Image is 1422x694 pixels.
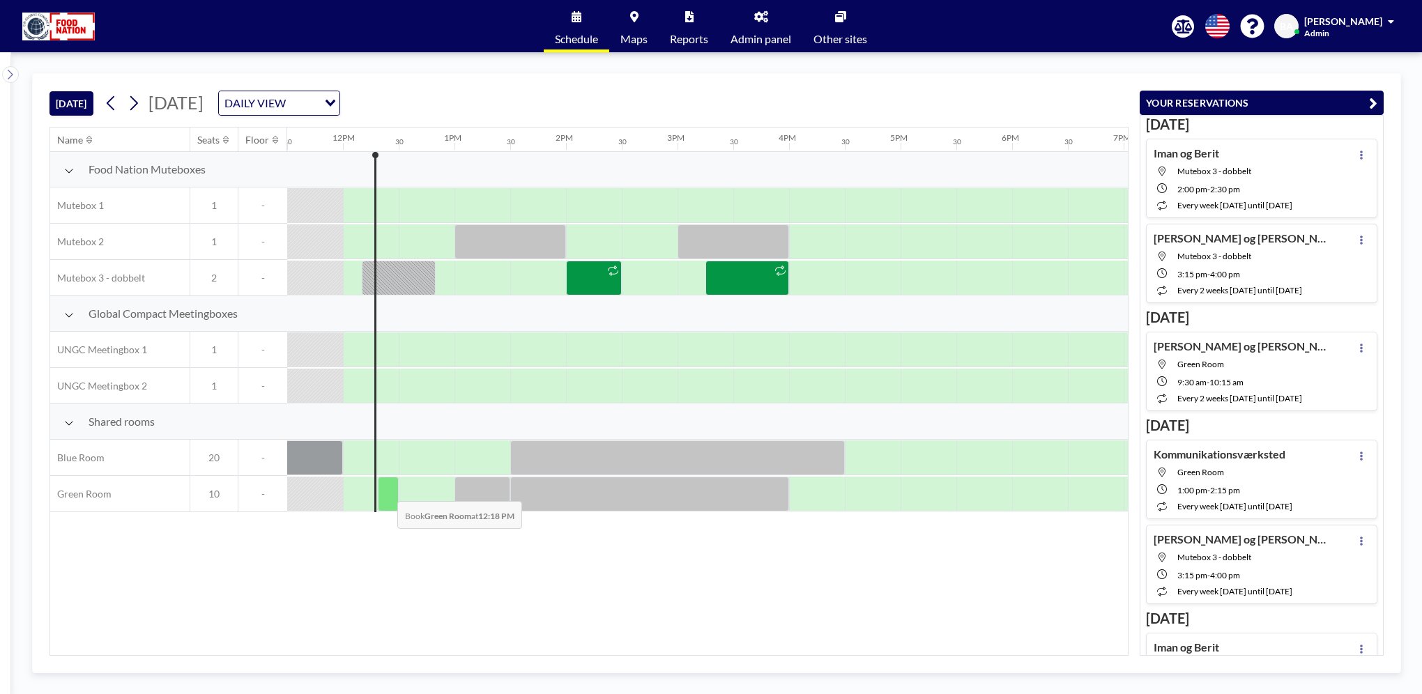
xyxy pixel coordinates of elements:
[1177,552,1251,562] span: Mutebox 3 - dobbelt
[238,344,287,356] span: -
[1210,269,1240,279] span: 4:00 PM
[1177,269,1207,279] span: 3:15 PM
[1154,146,1219,160] h4: Iman og Berit
[50,236,104,248] span: Mutebox 2
[1177,251,1251,261] span: Mutebox 3 - dobbelt
[670,33,708,45] span: Reports
[1177,586,1292,596] span: every week [DATE] until [DATE]
[190,452,238,464] span: 20
[89,162,206,176] span: Food Nation Muteboxes
[1177,501,1292,511] span: every week [DATE] until [DATE]
[620,33,648,45] span: Maps
[890,132,908,143] div: 5PM
[222,94,289,112] span: DAILY VIEW
[190,272,238,284] span: 2
[190,380,238,392] span: 1
[1146,309,1377,326] h3: [DATE]
[953,137,961,146] div: 30
[49,91,93,116] button: [DATE]
[507,137,515,146] div: 30
[22,13,95,40] img: organization-logo
[89,415,155,429] span: Shared rooms
[1177,184,1207,194] span: 2:00 PM
[1146,116,1377,133] h3: [DATE]
[1209,377,1244,387] span: 10:15 AM
[238,488,287,500] span: -
[50,344,147,356] span: UNGC Meetingbox 1
[1207,377,1209,387] span: -
[57,134,83,146] div: Name
[841,137,850,146] div: 30
[1113,132,1131,143] div: 7PM
[197,134,220,146] div: Seats
[1177,485,1207,495] span: 1:00 PM
[190,344,238,356] span: 1
[89,307,238,321] span: Global Compact Meetingboxes
[730,137,738,146] div: 30
[1304,28,1329,38] span: Admin
[556,132,573,143] div: 2PM
[1140,91,1384,115] button: YOUR RESERVATIONS
[1177,377,1207,387] span: 9:30 AM
[1304,15,1382,27] span: [PERSON_NAME]
[245,134,269,146] div: Floor
[1207,184,1210,194] span: -
[425,511,471,521] b: Green Room
[1154,532,1328,546] h4: [PERSON_NAME] og [PERSON_NAME]
[1064,137,1073,146] div: 30
[219,91,339,115] div: Search for option
[1154,339,1328,353] h4: [PERSON_NAME] og [PERSON_NAME]
[50,488,112,500] span: Green Room
[190,199,238,212] span: 1
[1210,485,1240,495] span: 2:15 PM
[1154,640,1219,654] h4: Iman og Berit
[50,380,147,392] span: UNGC Meetingbox 2
[50,452,105,464] span: Blue Room
[284,137,292,146] div: 30
[290,94,316,112] input: Search for option
[618,137,627,146] div: 30
[731,33,791,45] span: Admin panel
[50,199,104,212] span: Mutebox 1
[444,132,461,143] div: 1PM
[1280,20,1293,33] span: BA
[238,380,287,392] span: -
[50,272,145,284] span: Mutebox 3 - dobbelt
[238,272,287,284] span: -
[1207,269,1210,279] span: -
[1210,570,1240,580] span: 4:00 PM
[397,501,522,529] span: Book at
[190,488,238,500] span: 10
[148,92,204,113] span: [DATE]
[1177,570,1207,580] span: 3:15 PM
[813,33,867,45] span: Other sites
[1154,231,1328,245] h4: [PERSON_NAME] og [PERSON_NAME]
[1177,166,1251,176] span: Mutebox 3 - dobbelt
[779,132,796,143] div: 4PM
[238,236,287,248] span: -
[555,33,598,45] span: Schedule
[1146,610,1377,627] h3: [DATE]
[332,132,355,143] div: 12PM
[1177,359,1224,369] span: Green Room
[1002,132,1019,143] div: 6PM
[238,199,287,212] span: -
[395,137,404,146] div: 30
[1210,184,1240,194] span: 2:30 PM
[1146,417,1377,434] h3: [DATE]
[1177,467,1224,477] span: Green Room
[1177,200,1292,210] span: every week [DATE] until [DATE]
[1207,485,1210,495] span: -
[1207,570,1210,580] span: -
[1177,393,1302,403] span: every 2 weeks [DATE] until [DATE]
[478,511,514,521] b: 12:18 PM
[1154,447,1285,461] h4: Kommunikationsværksted
[667,132,685,143] div: 3PM
[238,452,287,464] span: -
[1177,285,1302,295] span: every 2 weeks [DATE] until [DATE]
[190,236,238,248] span: 1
